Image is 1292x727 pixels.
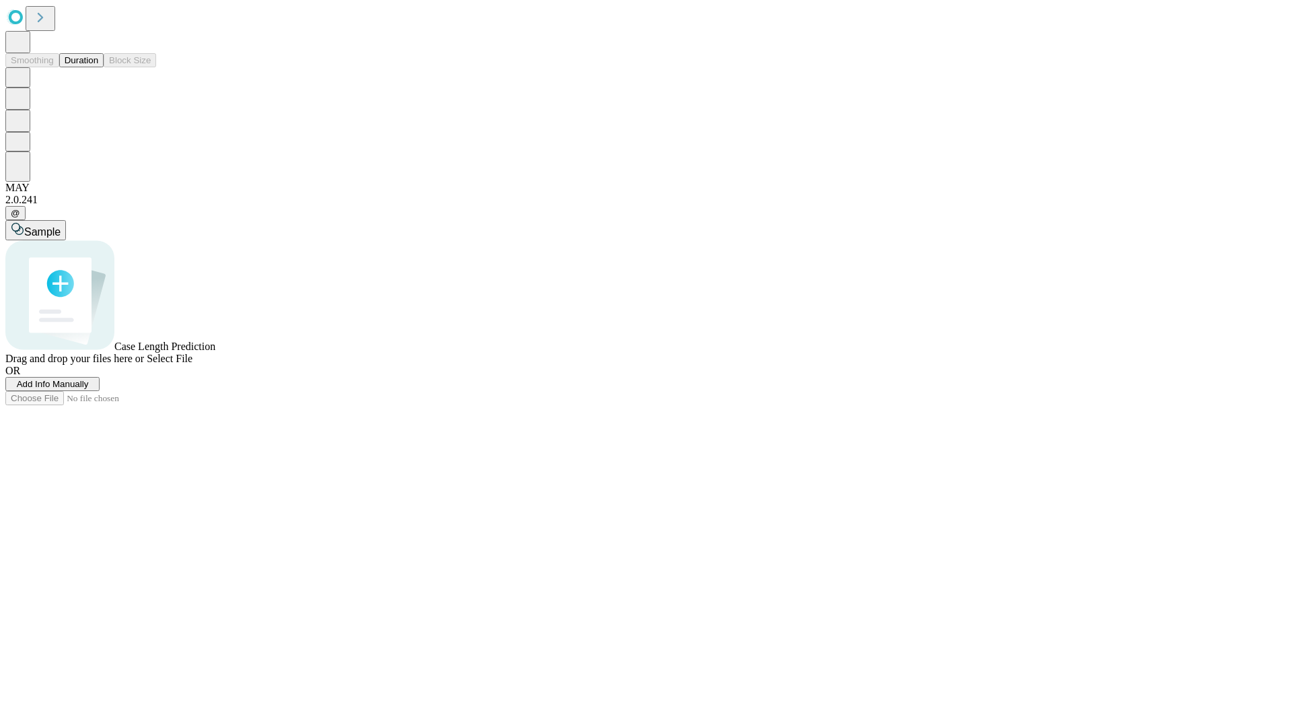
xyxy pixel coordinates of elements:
[5,53,59,67] button: Smoothing
[104,53,156,67] button: Block Size
[5,194,1287,206] div: 2.0.241
[5,182,1287,194] div: MAY
[147,353,192,364] span: Select File
[5,365,20,376] span: OR
[17,379,89,389] span: Add Info Manually
[24,226,61,238] span: Sample
[11,208,20,218] span: @
[59,53,104,67] button: Duration
[114,341,215,352] span: Case Length Prediction
[5,353,144,364] span: Drag and drop your files here or
[5,220,66,240] button: Sample
[5,206,26,220] button: @
[5,377,100,391] button: Add Info Manually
